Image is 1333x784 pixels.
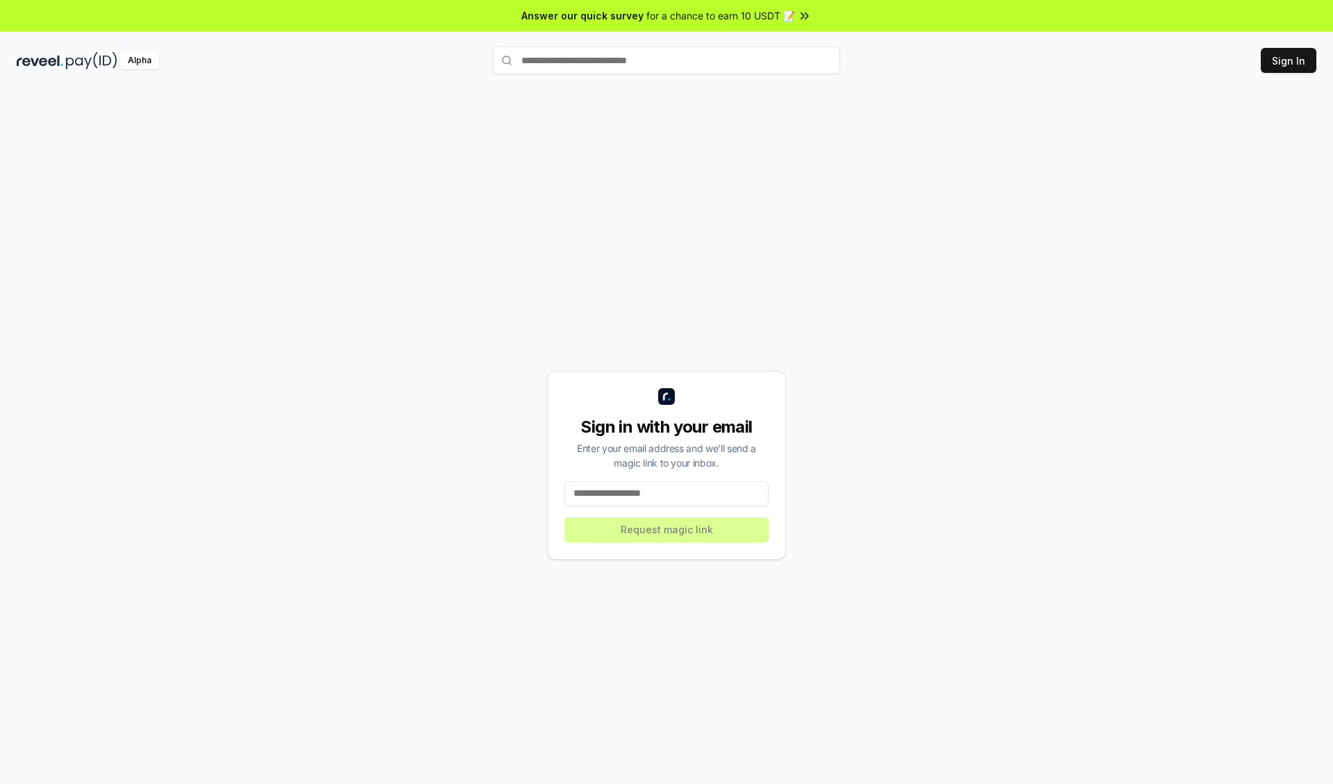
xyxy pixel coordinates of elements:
div: Sign in with your email [564,416,769,438]
img: reveel_dark [17,52,63,69]
img: logo_small [658,388,675,405]
span: for a chance to earn 10 USDT 📝 [646,8,795,23]
span: Answer our quick survey [521,8,644,23]
button: Sign In [1261,48,1316,73]
div: Alpha [120,52,159,69]
div: Enter your email address and we’ll send a magic link to your inbox. [564,441,769,470]
img: pay_id [66,52,117,69]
